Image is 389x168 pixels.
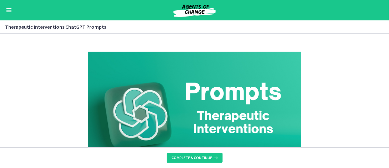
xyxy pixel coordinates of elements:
h3: Therapeutic Interventions ChatGPT Prompts [5,23,376,31]
button: Complete & continue [167,153,223,163]
img: Agents of Change [156,3,233,18]
button: Enable menu [5,6,13,14]
span: Complete & continue [172,155,212,160]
